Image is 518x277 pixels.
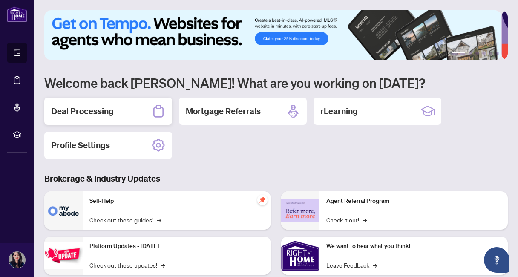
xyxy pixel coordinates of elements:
[496,52,499,55] button: 6
[44,75,508,91] h1: Welcome back [PERSON_NAME]! What are you working on [DATE]?
[326,196,501,206] p: Agent Referral Program
[373,260,377,270] span: →
[186,105,261,117] h2: Mortgage Referrals
[157,215,161,225] span: →
[281,237,319,275] img: We want to hear what you think!
[51,139,110,151] h2: Profile Settings
[89,215,161,225] a: Check out these guides!→
[89,196,264,206] p: Self-Help
[452,52,465,55] button: 1
[320,105,358,117] h2: rLearning
[44,191,83,230] img: Self-Help
[257,195,268,205] span: pushpin
[326,215,367,225] a: Check it out!→
[44,242,83,269] img: Platform Updates - July 21, 2025
[482,52,486,55] button: 4
[51,105,114,117] h2: Deal Processing
[44,10,501,60] img: Slide 0
[9,252,25,268] img: Profile Icon
[44,173,508,185] h3: Brokerage & Industry Updates
[161,260,165,270] span: →
[484,247,509,273] button: Open asap
[281,199,319,222] img: Agent Referral Program
[489,52,492,55] button: 5
[475,52,479,55] button: 3
[326,242,501,251] p: We want to hear what you think!
[469,52,472,55] button: 2
[89,260,165,270] a: Check out these updates!→
[89,242,264,251] p: Platform Updates - [DATE]
[326,260,377,270] a: Leave Feedback→
[363,215,367,225] span: →
[7,6,27,22] img: logo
